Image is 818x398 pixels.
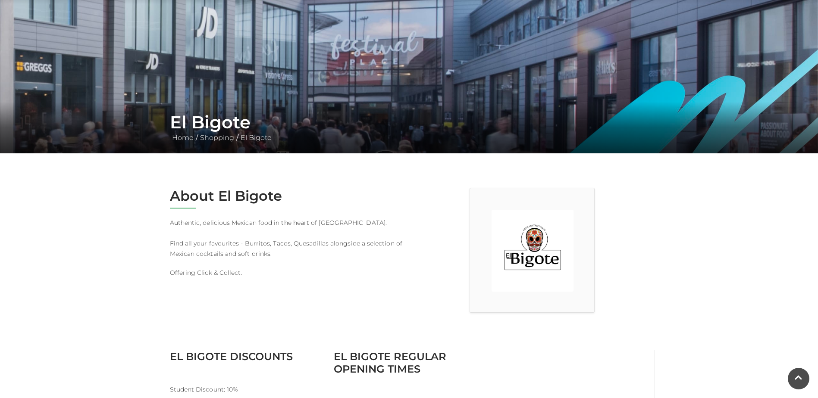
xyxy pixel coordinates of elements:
a: Shopping [198,134,236,142]
h3: El Bigote Regular Opening Times [334,350,484,375]
a: Home [170,134,196,142]
p: Offering Click & Collect. [170,267,403,278]
h2: About El Bigote [170,188,403,204]
p: Authentic, delicious Mexican food in the heart of [GEOGRAPHIC_DATA]. Find all your favourites - B... [170,218,403,259]
h1: El Bigote [170,112,649,133]
a: El Bigote [238,134,274,142]
div: / / [163,112,655,143]
p: Student Discount: 10% [170,384,320,395]
h3: El Bigote Discounts [170,350,320,363]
